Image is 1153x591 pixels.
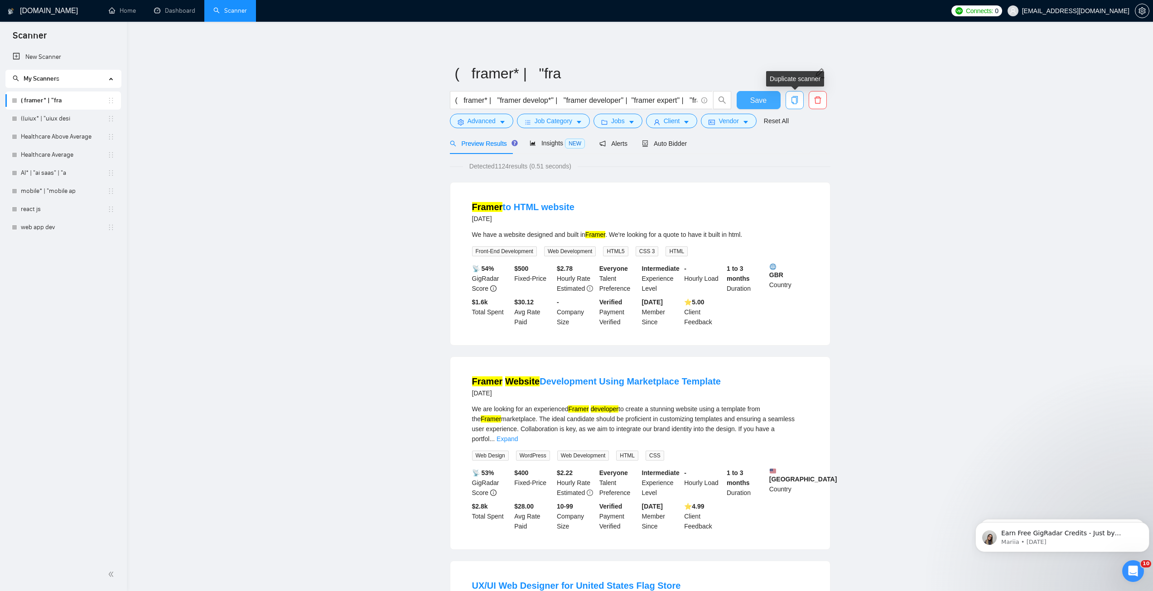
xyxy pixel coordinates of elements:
[809,91,827,109] button: delete
[21,91,107,110] a: ( framer* | "fra
[769,468,837,483] b: [GEOGRAPHIC_DATA]
[770,468,776,474] img: 🇺🇸
[512,264,555,293] div: Fixed-Price
[719,116,738,126] span: Vendor
[530,140,536,146] span: area-chart
[514,298,534,306] b: $30.12
[786,96,803,104] span: copy
[727,265,750,282] b: 1 to 3 months
[557,503,573,510] b: 10-99
[587,490,593,496] span: exclamation-circle
[642,140,687,147] span: Auto Bidder
[468,116,496,126] span: Advanced
[640,501,683,531] div: Member Since
[642,298,663,306] b: [DATE]
[5,182,121,200] li: mobile* | "mobile ap
[530,139,585,147] span: Insights
[472,202,574,212] a: Framerto HTML website
[21,164,107,182] a: AI* | "ai saas" | "a
[611,116,625,126] span: Jobs
[995,6,999,16] span: 0
[750,95,767,106] span: Save
[21,218,107,236] a: web app dev
[682,501,725,531] div: Client Feedback
[764,116,789,126] a: Reset All
[1135,7,1149,14] span: setting
[767,468,810,498] div: Country
[535,116,572,126] span: Job Category
[725,468,767,498] div: Duration
[599,503,622,510] b: Verified
[640,297,683,327] div: Member Since
[544,246,596,256] span: Web Development
[470,468,513,498] div: GigRadar Score
[814,67,825,79] span: edit
[5,146,121,164] li: Healthcare Average
[472,246,537,256] span: Front-End Development
[5,128,121,146] li: Healthcare Above Average
[966,6,993,16] span: Connects:
[5,110,121,128] li: ((uiux* | "uiux desi
[455,95,697,106] input: Search Freelance Jobs...
[664,116,680,126] span: Client
[505,376,540,386] mark: Website
[472,388,721,399] div: [DATE]
[642,140,648,147] span: robot
[21,110,107,128] a: ((uiux* | "uiux desi
[517,114,590,128] button: barsJob Categorycaret-down
[557,469,573,476] b: $ 2.22
[470,264,513,293] div: GigRadar Score
[13,48,114,66] a: New Scanner
[512,297,555,327] div: Avg Rate Paid
[684,503,704,510] b: ⭐️ 4.99
[767,264,810,293] div: Country
[107,115,115,122] span: holder
[684,265,686,272] b: -
[489,435,495,442] span: ...
[514,503,534,510] b: $28.00
[107,97,115,104] span: holder
[599,469,628,476] b: Everyone
[770,264,776,270] img: 🌐
[472,213,574,224] div: [DATE]
[682,264,725,293] div: Hourly Load
[472,376,503,386] mark: Framer
[640,264,683,293] div: Experience Level
[955,7,963,14] img: upwork-logo.png
[557,298,559,306] b: -
[628,119,635,125] span: caret-down
[516,451,550,461] span: WordPress
[743,119,749,125] span: caret-down
[682,297,725,327] div: Client Feedback
[21,182,107,200] a: mobile* | "mobile ap
[701,114,756,128] button: idcardVendorcaret-down
[585,231,605,238] mark: Framer
[455,62,812,85] input: Scanner name...
[725,264,767,293] div: Duration
[684,469,686,476] b: -
[450,140,515,147] span: Preview Results
[599,298,622,306] b: Verified
[512,501,555,531] div: Avg Rate Paid
[472,298,488,306] b: $ 1.6k
[714,96,731,104] span: search
[107,206,115,213] span: holder
[24,75,59,82] span: My Scanners
[108,570,117,579] span: double-left
[512,468,555,498] div: Fixed-Price
[514,265,528,272] b: $ 500
[107,151,115,159] span: holder
[472,230,808,240] div: We have a website designed and built in . We're looking for a quote to have it built in html.
[511,139,519,147] div: Tooltip anchor
[701,97,707,103] span: info-circle
[683,119,690,125] span: caret-down
[21,200,107,218] a: react js
[472,503,488,510] b: $ 2.8k
[646,451,664,461] span: CSS
[713,91,731,109] button: search
[13,75,19,82] span: search
[654,119,660,125] span: user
